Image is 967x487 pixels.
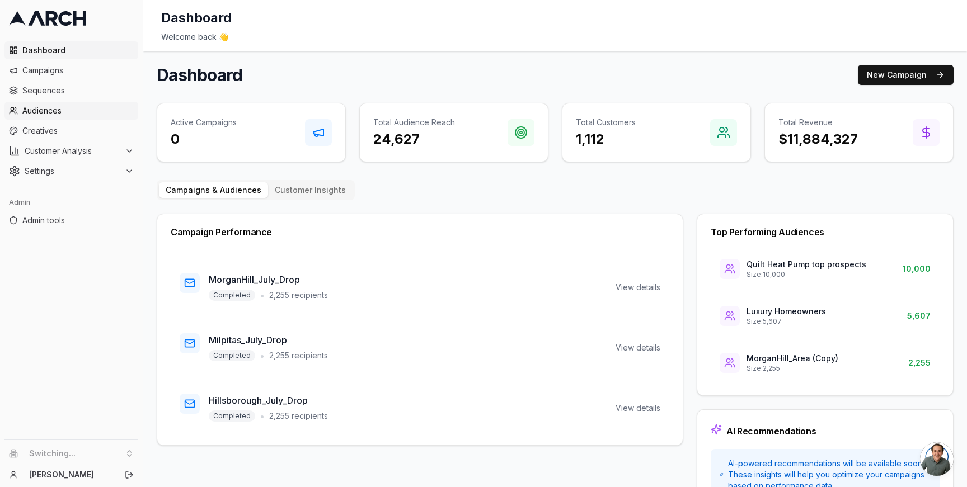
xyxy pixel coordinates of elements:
p: Size: 5,607 [747,317,826,326]
span: Completed [209,350,255,361]
span: Audiences [22,105,134,116]
a: Campaigns [4,62,138,79]
span: 10,000 [903,263,931,275]
h3: Hillsborough_July_Drop [209,394,328,407]
p: Size: 2,255 [747,364,838,373]
h3: $11,884,327 [778,130,858,148]
span: 5,607 [907,310,931,321]
button: Campaigns & Audiences [159,182,268,198]
div: View details [616,403,660,414]
span: 2,255 recipients [269,350,328,361]
a: [PERSON_NAME] [29,469,112,480]
span: Customer Analysis [25,145,120,157]
span: Sequences [22,85,134,96]
span: • [260,349,265,362]
span: Settings [25,166,120,177]
h3: 1,112 [576,130,636,148]
p: Total Audience Reach [373,117,455,128]
p: Total Revenue [778,117,858,128]
a: Sequences [4,82,138,100]
button: Log out [121,467,137,483]
h1: Dashboard [157,65,242,85]
p: Total Customers [576,117,636,128]
div: Campaign Performance [171,228,669,237]
h3: MorganHill_July_Drop [209,273,328,286]
a: Admin tools [4,211,138,229]
a: Open chat [920,442,954,476]
span: Campaigns [22,65,134,76]
span: Completed [209,410,255,422]
p: Size: 10,000 [747,270,866,279]
button: Settings [4,162,138,180]
div: Welcome back 👋 [161,31,949,42]
div: View details [616,282,660,293]
span: • [260,409,265,423]
p: Quilt Heat Pump top prospects [747,259,866,270]
span: 2,255 recipients [269,290,328,301]
a: Audiences [4,102,138,120]
span: Admin tools [22,215,134,226]
button: New Campaign [858,65,954,85]
span: 2,255 recipients [269,410,328,422]
p: Luxury Homeowners [747,306,826,317]
div: AI Recommendations [726,427,816,436]
h1: Dashboard [161,9,232,27]
button: Customer Insights [268,182,353,198]
a: Dashboard [4,41,138,59]
span: Completed [209,290,255,301]
p: Active Campaigns [171,117,237,128]
a: Creatives [4,122,138,140]
button: Customer Analysis [4,142,138,160]
div: View details [616,342,660,353]
span: • [260,289,265,302]
span: Creatives [22,125,134,136]
div: Top Performing Audiences [711,228,940,237]
span: Dashboard [22,45,134,56]
div: Admin [4,193,138,211]
p: MorganHill_Area (Copy) [747,353,838,364]
h3: 0 [171,130,237,148]
h3: 24,627 [373,130,455,148]
h3: Milpitas_July_Drop [209,333,328,347]
span: 2,255 [908,357,931,368]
